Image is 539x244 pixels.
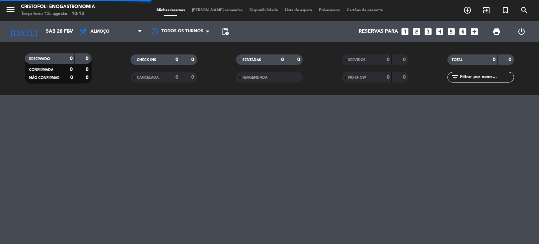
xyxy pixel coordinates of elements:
[348,58,366,62] span: SERVIDOS
[242,58,261,62] span: SENTADAS
[137,58,156,62] span: CHECK INS
[482,6,491,14] i: exit_to_app
[451,73,459,81] i: filter_list
[470,27,479,36] i: add_box
[70,67,73,72] strong: 0
[191,57,195,62] strong: 0
[447,27,456,36] i: looks_5
[343,8,386,12] span: Cartões de presente
[86,75,90,80] strong: 0
[492,27,501,36] span: print
[137,76,159,79] span: CANCELADA
[435,27,444,36] i: looks_4
[175,75,178,80] strong: 0
[452,58,463,62] span: TOTAL
[359,29,398,34] span: Reservas para
[348,76,366,79] span: NO-SHOW
[403,57,407,62] strong: 0
[29,76,59,80] span: NÃO CONFIRMAR
[242,76,267,79] span: REAGENDADA
[509,21,534,42] div: LOG OUT
[5,4,16,17] button: menu
[21,11,95,18] div: Terça-feira 12. agosto - 10:13
[520,6,528,14] i: search
[175,57,178,62] strong: 0
[29,57,50,61] span: RESERVADO
[463,6,472,14] i: add_circle_outline
[501,6,510,14] i: turned_in_not
[459,73,514,81] input: Filtrar por nome...
[517,27,526,36] i: power_settings_new
[21,4,95,11] div: Cristofoli Enogastronomia
[315,8,343,12] span: Pré-acessos
[387,75,390,80] strong: 0
[86,56,90,61] strong: 0
[153,8,188,12] span: Minhas reservas
[70,75,73,80] strong: 0
[91,29,109,34] span: Almoço
[508,57,513,62] strong: 0
[387,57,390,62] strong: 0
[297,57,301,62] strong: 0
[412,27,421,36] i: looks_two
[86,67,90,72] strong: 0
[493,57,495,62] strong: 0
[403,75,407,80] strong: 0
[29,68,53,72] span: CONFIRMADA
[65,27,74,36] i: arrow_drop_down
[458,27,467,36] i: looks_6
[5,4,16,15] i: menu
[424,27,433,36] i: looks_3
[221,27,229,36] span: pending_actions
[188,8,246,12] span: [PERSON_NAME] semeadas
[70,56,73,61] strong: 0
[281,57,284,62] strong: 0
[246,8,281,12] span: Disponibilidade
[400,27,410,36] i: looks_one
[5,24,42,39] i: [DATE]
[281,8,315,12] span: Lista de espera
[191,75,195,80] strong: 0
